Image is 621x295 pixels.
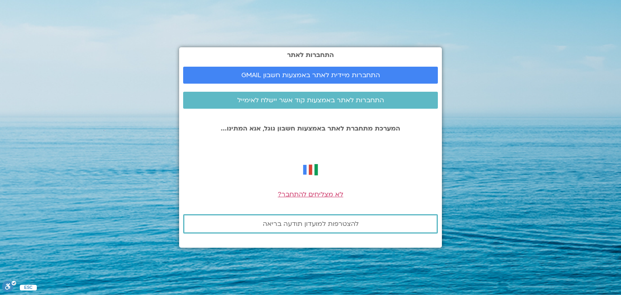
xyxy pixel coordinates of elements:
a: להצטרפות למועדון תודעה בריאה [183,214,438,234]
a: התחברות לאתר באמצעות קוד אשר יישלח לאימייל [183,92,438,109]
span: להצטרפות למועדון תודעה בריאה [263,220,359,228]
h2: התחברות לאתר [183,51,438,59]
span: התחברות מיידית לאתר באמצעות חשבון GMAIL [241,72,380,79]
p: המערכת מתחברת לאתר באמצעות חשבון גוגל, אנא המתינו... [183,125,438,132]
span: התחברות לאתר באמצעות קוד אשר יישלח לאימייל [237,97,384,104]
a: התחברות מיידית לאתר באמצעות חשבון GMAIL [183,67,438,84]
a: לא מצליחים להתחבר? [278,190,343,199]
